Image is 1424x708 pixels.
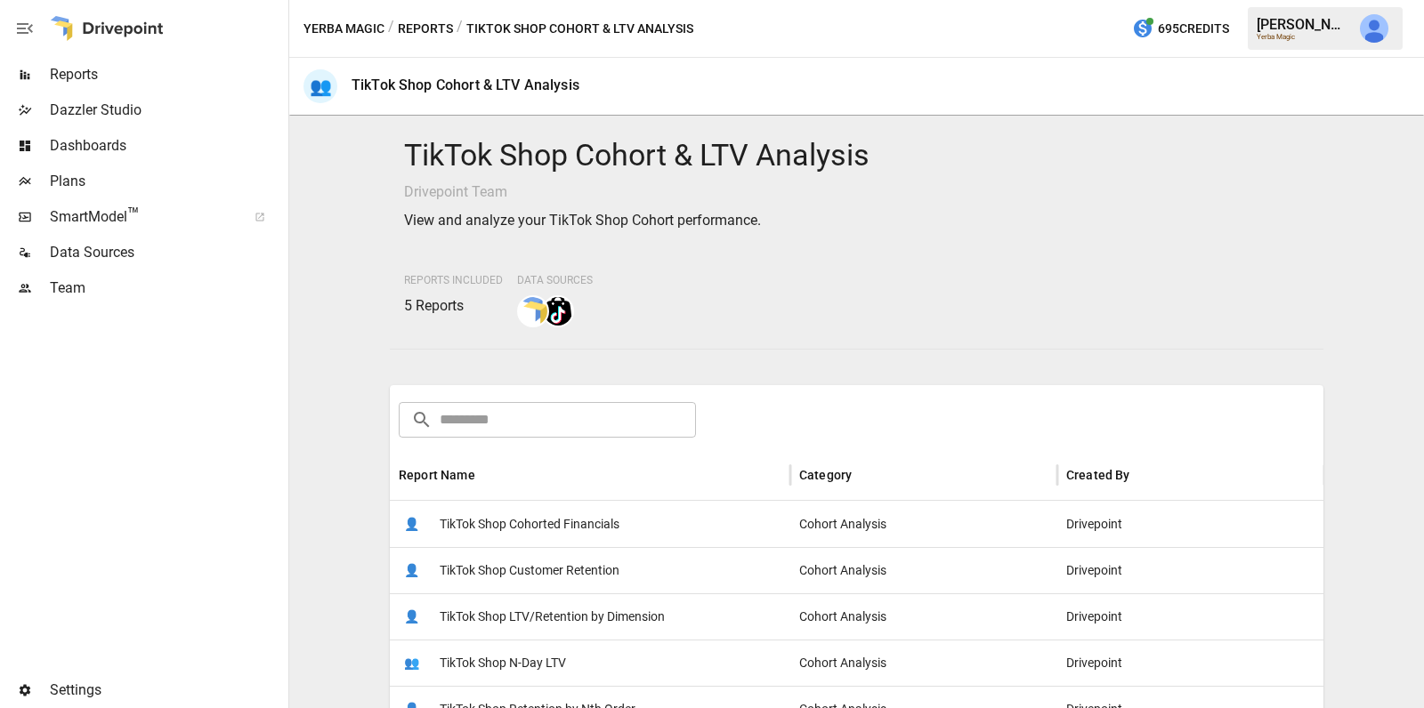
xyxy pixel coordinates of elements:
[404,137,1309,174] h4: TikTok Shop Cohort & LTV Analysis
[399,511,425,537] span: 👤
[544,297,572,326] img: tiktok
[440,548,619,593] span: TikTok Shop Customer Retention
[854,463,878,487] button: Sort
[404,210,1309,231] p: View and analyze your TikTok Shop Cohort performance.
[1257,33,1349,41] div: Yerba Magic
[1349,4,1399,53] button: Julie Wilton
[1057,593,1324,640] div: Drivepoint
[50,680,285,701] span: Settings
[1057,547,1324,593] div: Drivepoint
[1158,18,1229,40] span: 695 Credits
[477,463,502,487] button: Sort
[50,278,285,299] span: Team
[790,547,1057,593] div: Cohort Analysis
[790,501,1057,547] div: Cohort Analysis
[388,18,394,40] div: /
[799,468,852,482] div: Category
[1057,501,1324,547] div: Drivepoint
[50,100,285,121] span: Dazzler Studio
[404,274,503,286] span: Reports Included
[398,18,453,40] button: Reports
[50,206,235,228] span: SmartModel
[399,649,425,676] span: 👥
[790,593,1057,640] div: Cohort Analysis
[50,242,285,263] span: Data Sources
[399,603,425,630] span: 👤
[1057,640,1324,686] div: Drivepoint
[1257,16,1349,33] div: [PERSON_NAME]
[50,64,285,85] span: Reports
[440,640,566,686] span: TikTok Shop N-Day LTV
[404,295,503,317] p: 5 Reports
[50,135,285,157] span: Dashboards
[440,594,665,640] span: TikTok Shop LTV/Retention by Dimension
[352,76,579,93] div: TikTok Shop Cohort & LTV Analysis
[404,181,1309,203] p: Drivepoint Team
[519,297,547,326] img: smart model
[303,69,337,103] div: 👥
[790,640,1057,686] div: Cohort Analysis
[457,18,463,40] div: /
[399,557,425,583] span: 👤
[1360,14,1388,43] img: Julie Wilton
[303,18,384,40] button: Yerba Magic
[440,502,619,547] span: TikTok Shop Cohorted Financials
[1066,468,1130,482] div: Created By
[1125,12,1236,45] button: 695Credits
[399,468,475,482] div: Report Name
[127,204,140,226] span: ™
[1132,463,1157,487] button: Sort
[50,171,285,192] span: Plans
[517,274,593,286] span: Data Sources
